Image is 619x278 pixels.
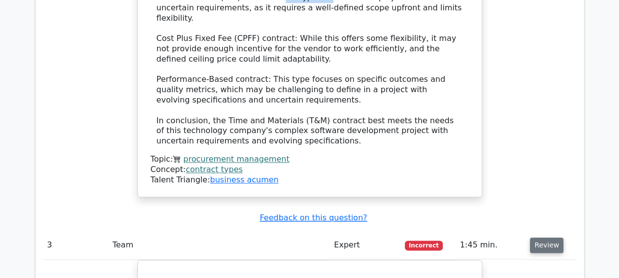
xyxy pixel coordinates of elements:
[183,154,289,164] a: procurement management
[151,165,469,175] div: Concept:
[43,231,109,259] td: 3
[108,231,330,259] td: Team
[210,175,278,184] a: business acumen
[260,213,367,222] a: Feedback on this question?
[530,238,563,253] button: Review
[186,165,243,174] a: contract types
[151,154,469,165] div: Topic:
[405,241,443,250] span: Incorrect
[456,231,526,259] td: 1:45 min.
[151,154,469,185] div: Talent Triangle:
[330,231,401,259] td: Expert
